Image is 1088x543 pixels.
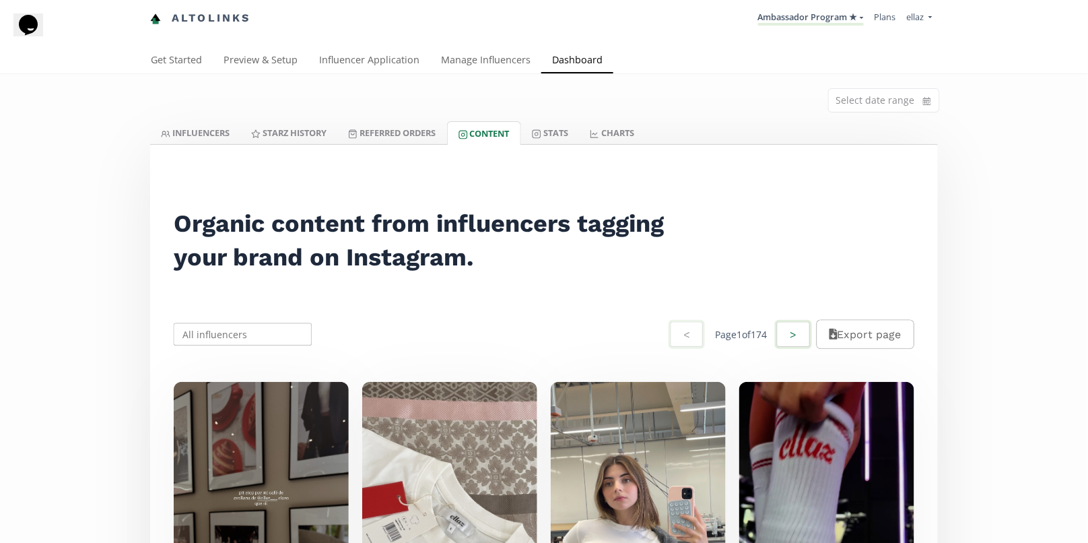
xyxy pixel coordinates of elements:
[758,11,864,26] a: Ambassador Program ★
[923,94,931,108] svg: calendar
[308,48,430,75] a: Influencer Application
[172,321,314,348] input: All influencers
[150,13,161,24] img: favicon-32x32.png
[13,13,57,54] iframe: chat widget
[213,48,308,75] a: Preview & Setup
[775,320,811,349] button: >
[521,121,579,144] a: Stats
[174,207,681,274] h2: Organic content from influencers tagging your brand on Instagram.
[337,121,446,144] a: Referred Orders
[541,48,613,75] a: Dashboard
[907,11,924,23] span: ellaz
[430,48,541,75] a: Manage Influencers
[447,121,521,145] a: Content
[140,48,213,75] a: Get Started
[579,121,645,144] a: CHARTS
[907,11,932,26] a: ellaz
[875,11,896,23] a: Plans
[150,7,251,30] a: Altolinks
[715,328,767,342] div: Page 1 of 174
[150,121,240,144] a: INFLUENCERS
[817,320,914,349] button: Export page
[669,320,705,349] button: <
[240,121,337,144] a: Starz HISTORY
